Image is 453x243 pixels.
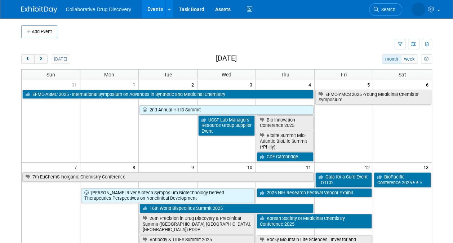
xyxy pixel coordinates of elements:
a: BioPacific Conference 2025 [374,172,431,187]
button: week [401,54,417,64]
a: EFMC-YMCS 2025 -Young Medicinal Chemists’ Symposium [315,90,431,105]
span: 4 [308,80,314,89]
a: 2nd Annual Hit ID Summit [139,105,314,115]
a: Bio Innovation Conference 2025 [257,115,314,130]
span: 11 [305,163,314,172]
button: next [34,54,48,64]
span: 12 [364,163,373,172]
span: 13 [423,163,432,172]
a: Korean Society of Medicinal Chemistry Conference 2025 [257,214,372,229]
button: prev [21,54,35,64]
span: 6 [425,80,432,89]
a: CDF Cambridge [257,152,314,162]
a: Biolife Summit Mid-Atlantic BioLife Summit (*Philly) [257,131,314,151]
span: 31 [71,80,80,89]
a: Search [369,3,402,16]
span: Sat [399,72,406,78]
a: UCSF Lab Managers’ Resource Group Supplier Event [198,115,255,136]
a: 26th Precision in Drug Discovery & Preclinical Summit ([GEOGRAPHIC_DATA], [GEOGRAPHIC_DATA], [GEO... [139,214,255,234]
button: month [382,54,401,64]
span: Sun [46,72,55,78]
span: Wed [222,72,231,78]
span: 10 [247,163,256,172]
img: ExhibitDay [21,6,57,13]
button: Add Event [21,25,57,38]
a: Gala for a Cure Event - OTCD [315,172,372,187]
h2: [DATE] [216,54,236,62]
span: Fri [341,72,347,78]
a: 16th World Bispecifics Summit 2025 [139,204,314,213]
span: Mon [104,72,114,78]
span: 8 [132,163,138,172]
button: [DATE] [51,54,70,64]
span: Tue [164,72,172,78]
img: Ben Retamal [412,3,425,16]
a: 7th EuChemS Inorganic Chemistry Conference [22,172,314,182]
i: Personalize Calendar [424,57,429,62]
span: 7 [74,163,80,172]
button: myCustomButton [421,54,432,64]
span: 5 [366,80,373,89]
span: Search [379,7,395,12]
span: Collaborative Drug Discovery [66,6,131,12]
a: EFMC-ASMC 2025 - International Symposium on Advances in Synthetic and Medicinal Chemistry [22,90,314,99]
span: Thu [281,72,289,78]
a: [PERSON_NAME] River Biotech Symposium Biotechnology-Derived Therapeutics Perspectives on Nonclini... [81,188,255,203]
a: 2025 NIH Research Festival Vendor Exhibit [257,188,372,198]
span: 9 [191,163,197,172]
span: 2 [191,80,197,89]
span: 1 [132,80,138,89]
span: 3 [249,80,256,89]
